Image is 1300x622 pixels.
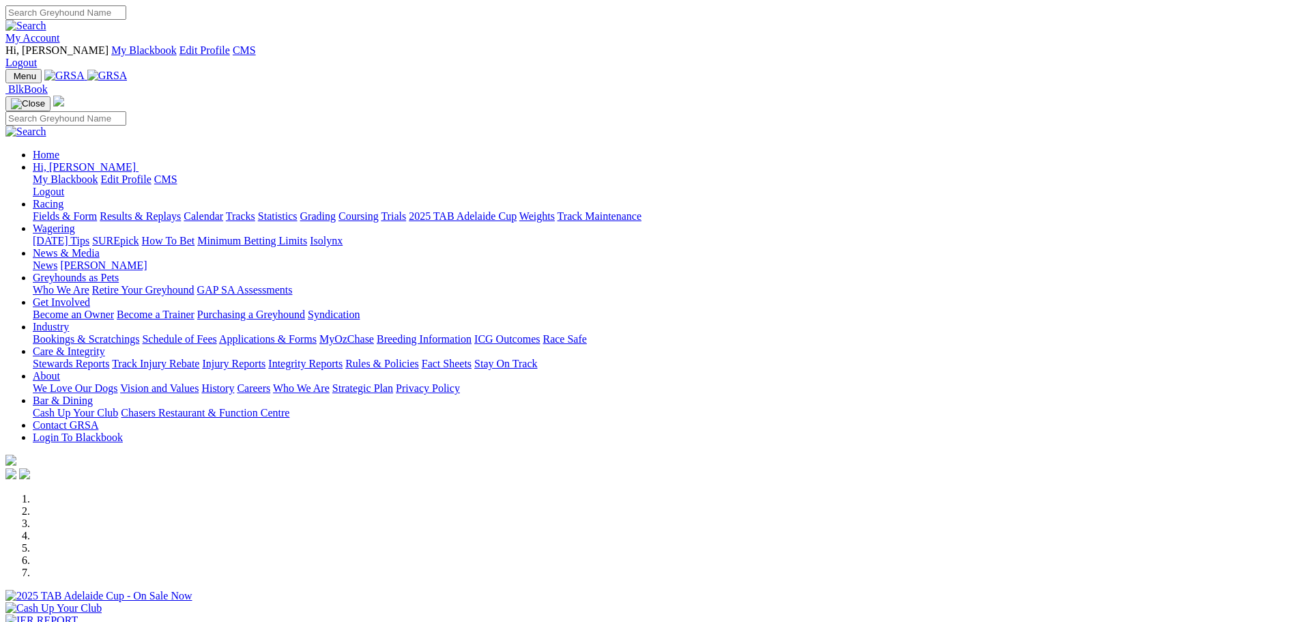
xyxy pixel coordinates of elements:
[44,70,85,82] img: GRSA
[154,173,177,185] a: CMS
[558,210,641,222] a: Track Maintenance
[8,83,48,95] span: BlkBook
[19,468,30,479] img: twitter.svg
[5,590,192,602] img: 2025 TAB Adelaide Cup - On Sale Now
[5,20,46,32] img: Search
[33,407,118,419] a: Cash Up Your Club
[120,382,199,394] a: Vision and Values
[53,96,64,107] img: logo-grsa-white.png
[60,259,147,271] a: [PERSON_NAME]
[33,284,89,296] a: Who We Are
[474,358,537,369] a: Stay On Track
[11,98,45,109] img: Close
[332,382,393,394] a: Strategic Plan
[33,259,1295,272] div: News & Media
[33,407,1295,419] div: Bar & Dining
[92,284,194,296] a: Retire Your Greyhound
[5,83,48,95] a: BlkBook
[33,149,59,160] a: Home
[33,309,114,320] a: Become an Owner
[33,358,109,369] a: Stewards Reports
[33,309,1295,321] div: Get Involved
[33,432,123,443] a: Login To Blackbook
[5,69,42,83] button: Toggle navigation
[202,358,265,369] a: Injury Reports
[381,210,406,222] a: Trials
[201,382,234,394] a: History
[226,210,255,222] a: Tracks
[33,186,64,197] a: Logout
[112,358,199,369] a: Track Injury Rebate
[233,44,256,56] a: CMS
[33,161,139,173] a: Hi, [PERSON_NAME]
[197,235,307,246] a: Minimum Betting Limits
[543,333,586,345] a: Race Safe
[33,223,75,234] a: Wagering
[33,345,105,357] a: Care & Integrity
[14,71,36,81] span: Menu
[422,358,472,369] a: Fact Sheets
[33,333,1295,345] div: Industry
[142,235,195,246] a: How To Bet
[121,407,289,419] a: Chasers Restaurant & Function Centre
[5,455,16,466] img: logo-grsa-white.png
[5,32,60,44] a: My Account
[33,173,98,185] a: My Blackbook
[197,309,305,320] a: Purchasing a Greyhound
[258,210,298,222] a: Statistics
[117,309,194,320] a: Become a Trainer
[5,111,126,126] input: Search
[273,382,330,394] a: Who We Are
[33,235,1295,247] div: Wagering
[33,284,1295,296] div: Greyhounds as Pets
[5,57,37,68] a: Logout
[5,126,46,138] img: Search
[33,419,98,431] a: Contact GRSA
[33,382,117,394] a: We Love Our Dogs
[5,96,50,111] button: Toggle navigation
[33,321,69,333] a: Industry
[409,210,517,222] a: 2025 TAB Adelaide Cup
[474,333,540,345] a: ICG Outcomes
[319,333,374,345] a: MyOzChase
[237,382,270,394] a: Careers
[338,210,379,222] a: Coursing
[5,44,109,56] span: Hi, [PERSON_NAME]
[33,395,93,406] a: Bar & Dining
[33,296,90,308] a: Get Involved
[179,44,230,56] a: Edit Profile
[300,210,336,222] a: Grading
[345,358,419,369] a: Rules & Policies
[33,235,89,246] a: [DATE] Tips
[519,210,555,222] a: Weights
[100,210,181,222] a: Results & Replays
[142,333,216,345] a: Schedule of Fees
[33,382,1295,395] div: About
[268,358,343,369] a: Integrity Reports
[33,259,57,271] a: News
[5,468,16,479] img: facebook.svg
[33,210,1295,223] div: Racing
[33,358,1295,370] div: Care & Integrity
[111,44,177,56] a: My Blackbook
[33,198,63,210] a: Racing
[308,309,360,320] a: Syndication
[396,382,460,394] a: Privacy Policy
[33,161,136,173] span: Hi, [PERSON_NAME]
[219,333,317,345] a: Applications & Forms
[5,44,1295,69] div: My Account
[310,235,343,246] a: Isolynx
[33,333,139,345] a: Bookings & Scratchings
[5,602,102,614] img: Cash Up Your Club
[377,333,472,345] a: Breeding Information
[92,235,139,246] a: SUREpick
[101,173,151,185] a: Edit Profile
[33,247,100,259] a: News & Media
[5,5,126,20] input: Search
[33,272,119,283] a: Greyhounds as Pets
[33,173,1295,198] div: Hi, [PERSON_NAME]
[87,70,128,82] img: GRSA
[33,370,60,382] a: About
[184,210,223,222] a: Calendar
[33,210,97,222] a: Fields & Form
